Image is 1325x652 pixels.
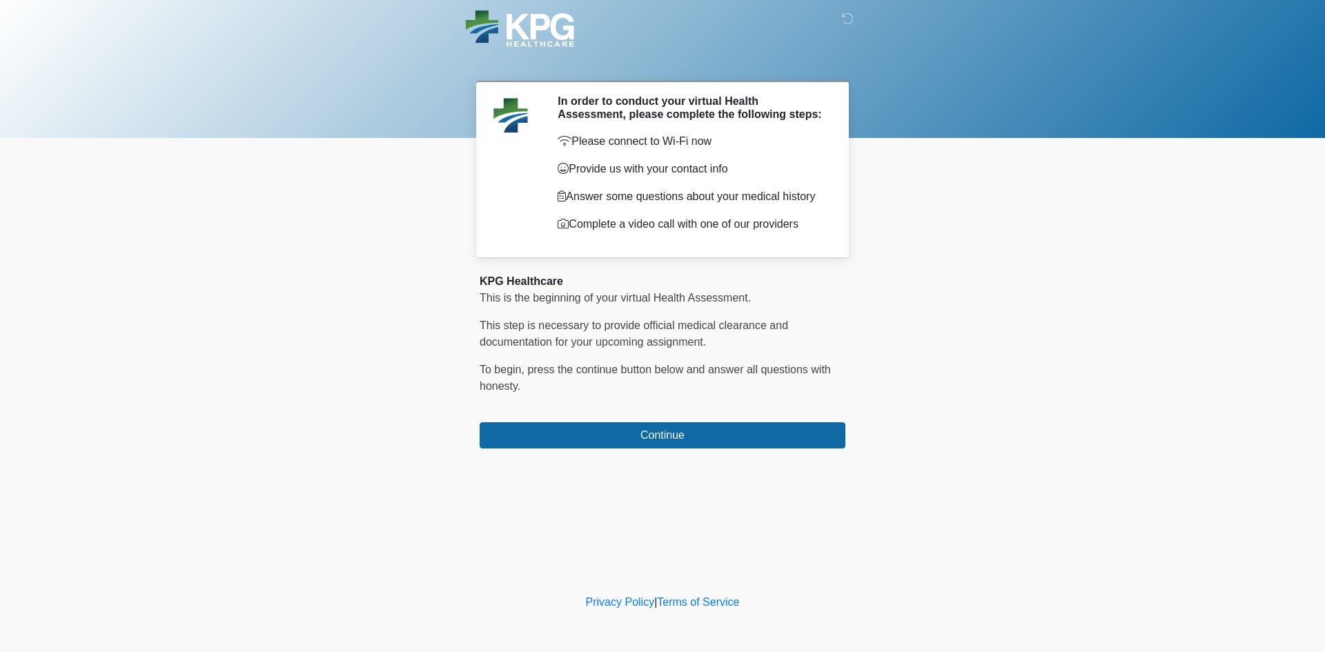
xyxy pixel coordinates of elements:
p: Answer some questions about your medical history [558,188,825,205]
h1: ‎ ‎ ‎ [469,50,856,75]
span: To begin, ﻿﻿﻿﻿﻿﻿﻿﻿﻿﻿﻿﻿﻿﻿﻿﻿﻿press the continue button below and answer all questions with honesty. [480,364,831,392]
span: This is the beginning of your virtual Health Assessment. [480,292,751,304]
p: Complete a video call with one of our providers [558,216,825,233]
a: Terms of Service [657,596,739,608]
h2: In order to conduct your virtual Health Assessment, please complete the following steps: [558,95,825,121]
a: Privacy Policy [586,596,655,608]
p: Please connect to Wi-Fi now [558,133,825,150]
p: Provide us with your contact info [558,161,825,177]
img: KPG Healthcare Logo [466,10,574,47]
span: This step is necessary to provide official medical clearance and documentation for your upcoming ... [480,319,788,348]
img: Agent Avatar [490,95,531,136]
a: | [654,596,657,608]
button: Continue [480,422,845,448]
div: KPG Healthcare [480,273,845,290]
